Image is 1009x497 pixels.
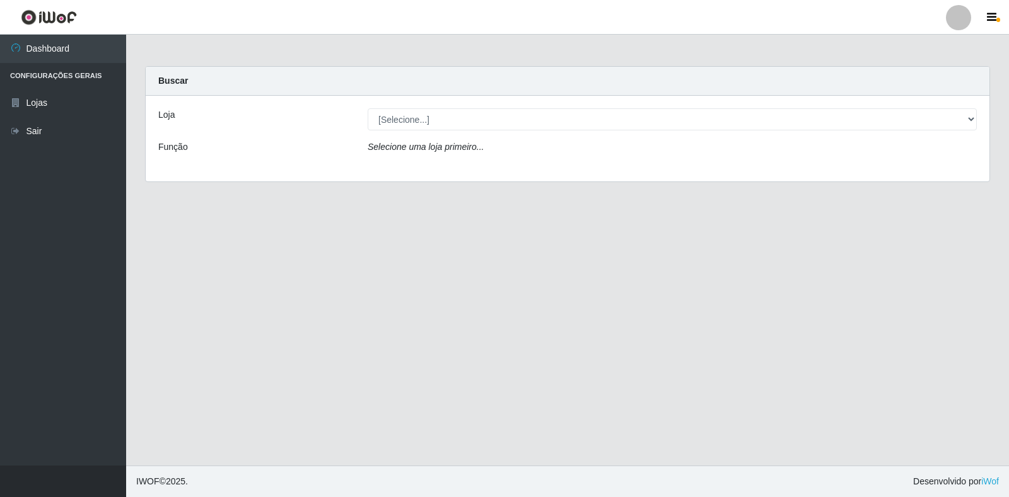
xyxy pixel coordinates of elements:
strong: Buscar [158,76,188,86]
img: CoreUI Logo [21,9,77,25]
span: Desenvolvido por [913,475,999,488]
label: Loja [158,108,175,122]
label: Função [158,140,188,154]
span: © 2025 . [136,475,188,488]
span: IWOF [136,476,160,486]
a: iWof [981,476,999,486]
i: Selecione uma loja primeiro... [368,142,484,152]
